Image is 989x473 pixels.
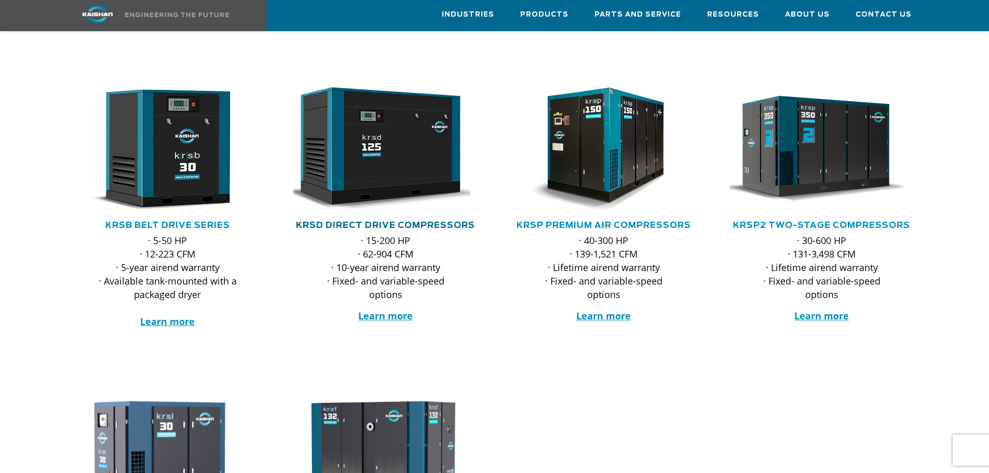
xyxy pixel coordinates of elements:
a: Learn more [140,315,195,328]
a: KRSP Premium Air Compressors [517,221,691,229]
span: Parts and Service [594,9,681,21]
a: Learn more [794,309,849,322]
img: krsp150 [504,87,688,212]
img: Engineering the future [125,12,229,17]
a: KRSD Direct Drive Compressors [296,221,475,229]
div: krsp350 [729,87,914,212]
span: Industries [442,9,494,21]
a: Learn more [576,309,631,322]
span: Contact Us [856,9,912,21]
a: Resources [707,1,759,29]
img: krsb30 [67,87,252,212]
a: KRSP2 Two-Stage Compressors [733,221,910,229]
div: krsb30 [75,87,260,212]
p: · 40-300 HP · 139-1,521 CFM · Lifetime airend warranty · Fixed- and variable-speed options [532,234,675,301]
img: kaishan logo [59,5,137,23]
img: krsd125 [286,87,470,212]
span: About Us [785,9,830,21]
a: Products [520,1,568,29]
a: KRSB Belt Drive Series [105,221,230,229]
a: Industries [442,1,494,29]
a: About Us [785,1,830,29]
a: Parts and Service [594,1,681,29]
a: Contact Us [856,1,912,29]
span: Resources [707,9,759,21]
div: krsp150 [511,87,696,212]
p: · 5-50 HP · 12-223 CFM · 5-year airend warranty · Available tank-mounted with a packaged dryer [96,234,239,328]
p: · 15-200 HP · 62-904 CFM · 10-year airend warranty · Fixed- and variable-speed options [314,234,457,301]
p: · 30-600 HP · 131-3,498 CFM · Lifetime airend warranty · Fixed- and variable-speed options [750,234,893,301]
a: Learn more [358,309,413,322]
div: krsd125 [293,87,478,212]
span: Products [520,9,568,21]
img: krsp350 [722,87,906,212]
